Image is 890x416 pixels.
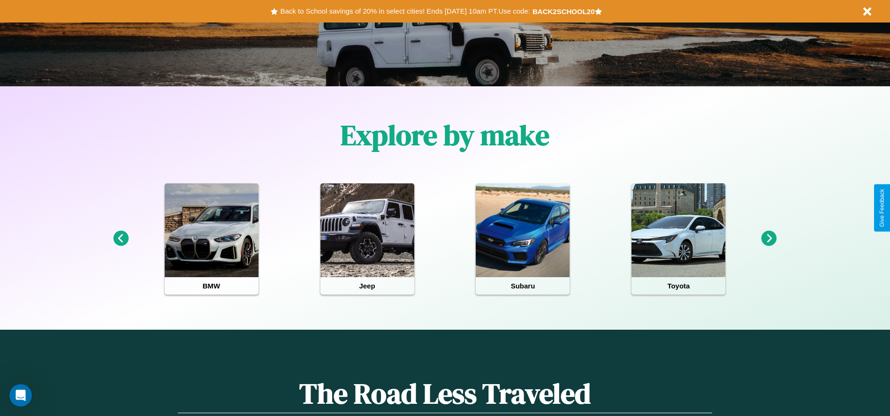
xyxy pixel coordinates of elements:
[9,384,32,407] iframe: Intercom live chat
[320,277,414,295] h4: Jeep
[476,277,570,295] h4: Subaru
[165,277,259,295] h4: BMW
[532,8,595,15] b: BACK2SCHOOL20
[178,374,712,413] h1: The Road Less Traveled
[278,5,532,18] button: Back to School savings of 20% in select cities! Ends [DATE] 10am PT.Use code:
[631,277,725,295] h4: Toyota
[879,189,885,227] div: Give Feedback
[341,116,549,154] h1: Explore by make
